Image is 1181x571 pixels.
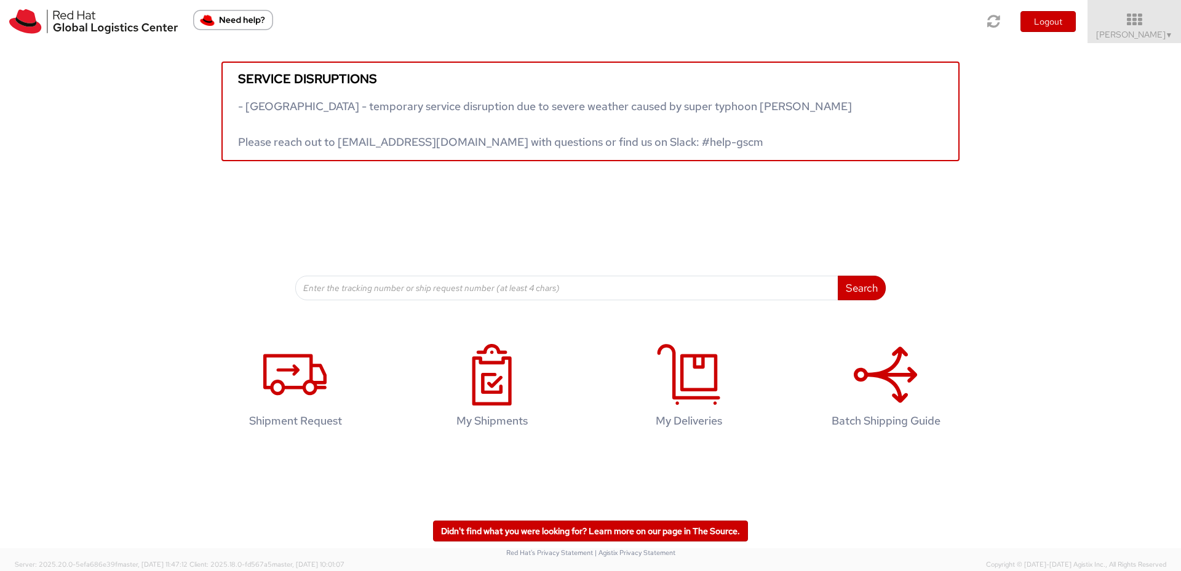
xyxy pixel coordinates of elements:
[806,415,965,427] h4: Batch Shipping Guide
[221,62,960,161] a: Service disruptions - [GEOGRAPHIC_DATA] - temporary service disruption due to severe weather caus...
[433,521,748,541] a: Didn't find what you were looking for? Learn more on our page in The Source.
[400,331,584,446] a: My Shipments
[189,560,344,569] span: Client: 2025.18.0-fd567a5
[238,72,943,86] h5: Service disruptions
[597,331,781,446] a: My Deliveries
[272,560,344,569] span: master, [DATE] 10:01:07
[1020,11,1076,32] button: Logout
[295,276,838,300] input: Enter the tracking number or ship request number (at least 4 chars)
[15,560,188,569] span: Server: 2025.20.0-5efa686e39f
[193,10,273,30] button: Need help?
[117,560,188,569] span: master, [DATE] 11:47:12
[9,9,178,34] img: rh-logistics-00dfa346123c4ec078e1.svg
[610,415,768,427] h4: My Deliveries
[986,560,1166,570] span: Copyright © [DATE]-[DATE] Agistix Inc., All Rights Reserved
[838,276,886,300] button: Search
[793,331,978,446] a: Batch Shipping Guide
[506,548,593,557] a: Red Hat's Privacy Statement
[1096,29,1173,40] span: [PERSON_NAME]
[1166,30,1173,40] span: ▼
[216,415,375,427] h4: Shipment Request
[595,548,675,557] a: | Agistix Privacy Statement
[238,99,852,149] span: - [GEOGRAPHIC_DATA] - temporary service disruption due to severe weather caused by super typhoon ...
[413,415,571,427] h4: My Shipments
[203,331,388,446] a: Shipment Request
